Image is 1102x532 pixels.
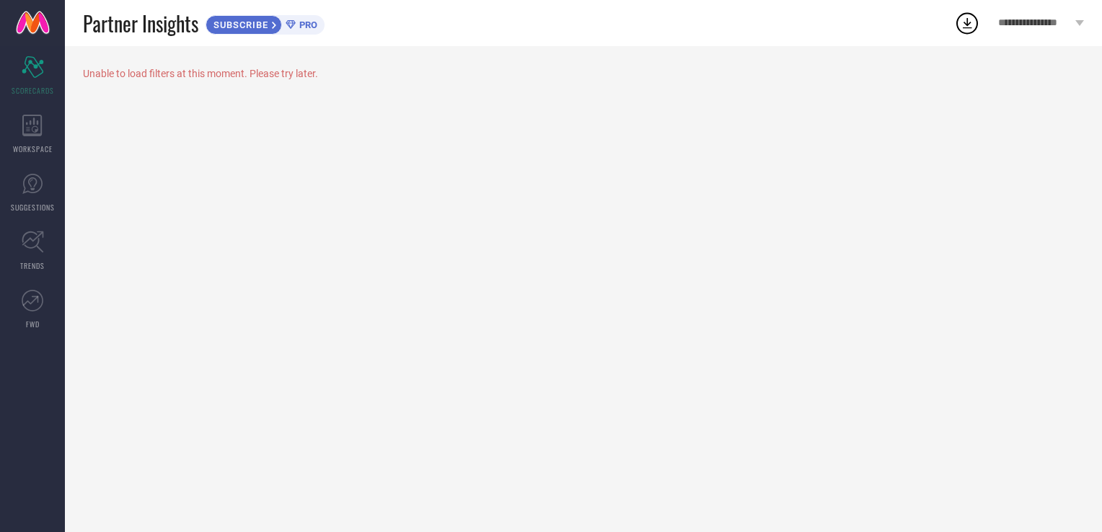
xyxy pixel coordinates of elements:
span: Partner Insights [83,9,198,38]
div: Unable to load filters at this moment. Please try later. [83,68,1084,79]
span: PRO [296,19,317,30]
span: SUGGESTIONS [11,202,55,213]
span: FWD [26,319,40,329]
span: WORKSPACE [13,143,53,154]
span: TRENDS [20,260,45,271]
a: SUBSCRIBEPRO [206,12,325,35]
div: Open download list [954,10,980,36]
span: SCORECARDS [12,85,54,96]
span: SUBSCRIBE [206,19,272,30]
